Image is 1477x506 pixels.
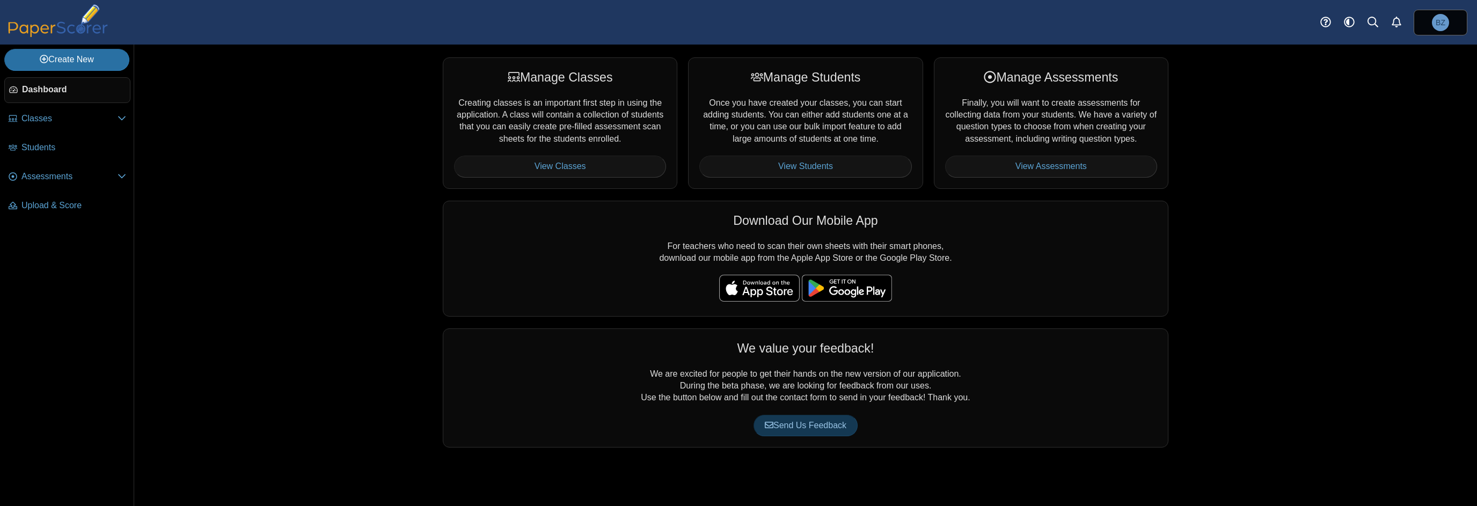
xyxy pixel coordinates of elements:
span: Send Us Feedback [765,421,846,430]
span: Bo Zhang [1432,14,1449,31]
a: View Students [699,156,911,177]
a: Create New [4,49,129,70]
span: Assessments [21,171,118,182]
span: Bo Zhang [1436,19,1445,26]
div: Download Our Mobile App [454,212,1157,229]
div: Manage Assessments [945,69,1157,86]
a: PaperScorer [4,30,112,39]
div: We value your feedback! [454,340,1157,357]
img: google-play-badge.png [802,275,892,302]
div: Manage Students [699,69,911,86]
a: Upload & Score [4,193,130,219]
div: Creating classes is an important first step in using the application. A class will contain a coll... [443,57,677,188]
span: Dashboard [22,84,126,96]
div: Once you have created your classes, you can start adding students. You can either add students on... [688,57,923,188]
div: Manage Classes [454,69,666,86]
a: View Assessments [945,156,1157,177]
a: Assessments [4,164,130,190]
img: PaperScorer [4,4,112,37]
span: Classes [21,113,118,124]
div: We are excited for people to get their hands on the new version of our application. During the be... [443,328,1168,448]
img: apple-store-badge.svg [719,275,800,302]
a: View Classes [454,156,666,177]
a: Classes [4,106,130,132]
span: Students [21,142,126,153]
div: Finally, you will want to create assessments for collecting data from your students. We have a va... [934,57,1168,188]
a: Dashboard [4,77,130,103]
div: For teachers who need to scan their own sheets with their smart phones, download our mobile app f... [443,201,1168,317]
a: Send Us Feedback [754,415,858,436]
a: Alerts [1385,11,1408,34]
a: Bo Zhang [1414,10,1467,35]
span: Upload & Score [21,200,126,211]
a: Students [4,135,130,161]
